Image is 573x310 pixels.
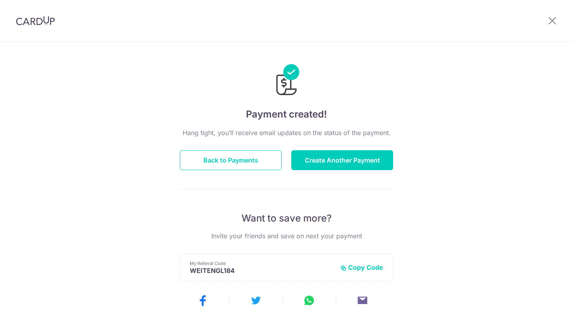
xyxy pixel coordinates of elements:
img: CardUp [16,16,55,26]
p: WEITENGL184 [190,267,334,275]
p: Invite your friends and save on next your payment [180,231,393,241]
button: Copy Code [340,263,383,271]
button: Create Another Payment [291,150,393,170]
h4: Payment created! [180,107,393,122]
button: Back to Payments [180,150,282,170]
p: Hang tight, you’ll receive email updates on the status of the payment. [180,128,393,137]
img: Payments [274,64,299,98]
p: Want to save more? [180,212,393,225]
iframe: Opens a widget where you can find more information [522,286,565,306]
p: My Referral Code [190,260,334,267]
